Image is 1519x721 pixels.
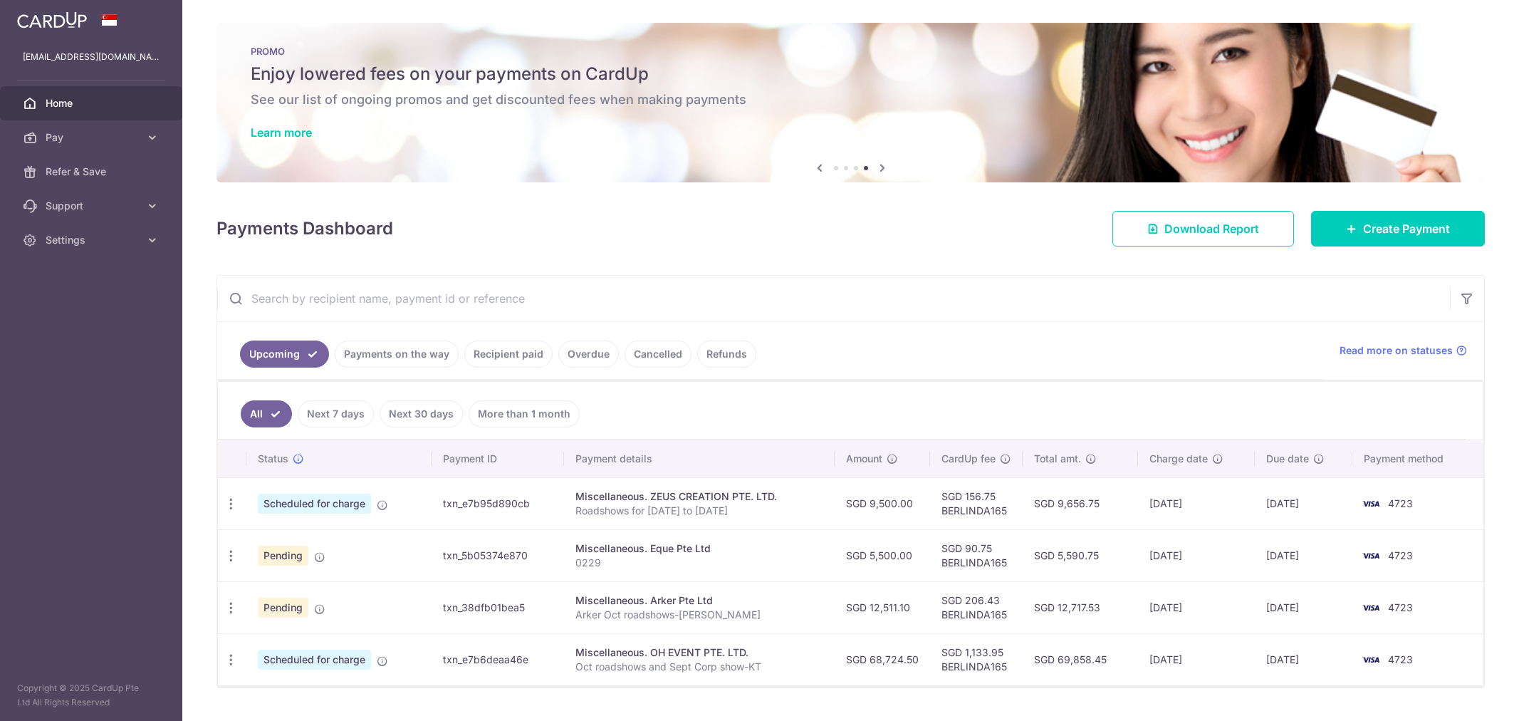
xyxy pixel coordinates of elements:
td: SGD 156.75 BERLINDA165 [930,477,1023,529]
img: Bank Card [1357,547,1385,564]
td: SGD 5,590.75 [1023,529,1138,581]
td: SGD 12,717.53 [1023,581,1138,633]
td: txn_e7b95d890cb [432,477,564,529]
a: Next 7 days [298,400,374,427]
p: 0229 [575,556,823,570]
th: Payment ID [432,440,564,477]
th: Payment method [1352,440,1483,477]
td: [DATE] [1255,529,1353,581]
span: Create Payment [1363,220,1450,237]
p: PROMO [251,46,1451,57]
span: Scheduled for charge [258,650,371,670]
span: 4723 [1388,549,1413,561]
td: SGD 1,133.95 BERLINDA165 [930,633,1023,685]
div: Miscellaneous. OH EVENT PTE. LTD. [575,645,823,660]
div: Miscellaneous. Arker Pte Ltd [575,593,823,608]
span: Home [46,96,140,110]
div: Miscellaneous. Eque Pte Ltd [575,541,823,556]
a: Refunds [697,341,756,368]
a: Overdue [558,341,619,368]
td: txn_38dfb01bea5 [432,581,564,633]
img: Latest Promos banner [216,23,1485,182]
img: Bank Card [1357,651,1385,668]
p: Arker Oct roadshows-[PERSON_NAME] [575,608,823,622]
td: SGD 206.43 BERLINDA165 [930,581,1023,633]
span: Pending [258,546,308,566]
span: Download Report [1164,220,1259,237]
td: SGD 12,511.10 [835,581,930,633]
span: Charge date [1149,452,1208,466]
span: Scheduled for charge [258,494,371,514]
img: CardUp [17,11,87,28]
span: Read more on statuses [1340,343,1453,358]
td: [DATE] [1138,633,1255,685]
td: SGD 9,500.00 [835,477,930,529]
td: txn_e7b6deaa46e [432,633,564,685]
img: Bank Card [1357,599,1385,616]
p: Roadshows for [DATE] to [DATE] [575,504,823,518]
a: More than 1 month [469,400,580,427]
td: [DATE] [1138,529,1255,581]
a: Download Report [1112,211,1294,247]
div: Miscellaneous. ZEUS CREATION PTE. LTD. [575,489,823,504]
span: 4723 [1388,601,1413,613]
td: SGD 68,724.50 [835,633,930,685]
span: Total amt. [1034,452,1081,466]
span: Pending [258,598,308,618]
td: [DATE] [1255,633,1353,685]
span: Settings [46,233,140,247]
td: [DATE] [1138,477,1255,529]
td: [DATE] [1138,581,1255,633]
h6: See our list of ongoing promos and get discounted fees when making payments [251,91,1451,108]
td: SGD 5,500.00 [835,529,930,581]
span: 4723 [1388,497,1413,509]
td: SGD 90.75 BERLINDA165 [930,529,1023,581]
td: [DATE] [1255,581,1353,633]
p: Oct roadshows and Sept Corp show-KT [575,660,823,674]
td: txn_5b05374e870 [432,529,564,581]
span: Amount [846,452,882,466]
a: All [241,400,292,427]
a: Next 30 days [380,400,463,427]
h4: Payments Dashboard [216,216,393,242]
td: SGD 69,858.45 [1023,633,1138,685]
td: SGD 9,656.75 [1023,477,1138,529]
span: Pay [46,130,140,145]
h5: Enjoy lowered fees on your payments on CardUp [251,63,1451,85]
iframe: Opens a widget where you can find more information [1428,678,1505,714]
a: Cancelled [625,341,691,368]
span: Status [258,452,288,466]
span: Refer & Save [46,165,140,179]
td: [DATE] [1255,477,1353,529]
a: Recipient paid [464,341,553,368]
p: [EMAIL_ADDRESS][DOMAIN_NAME] [23,50,160,64]
th: Payment details [564,440,835,477]
span: Due date [1266,452,1309,466]
img: Bank Card [1357,495,1385,512]
span: Support [46,199,140,213]
span: 4723 [1388,653,1413,665]
a: Upcoming [240,341,329,368]
a: Create Payment [1311,211,1485,247]
a: Read more on statuses [1340,343,1467,358]
input: Search by recipient name, payment id or reference [217,276,1450,321]
a: Payments on the way [335,341,459,368]
a: Learn more [251,125,312,140]
span: CardUp fee [941,452,996,466]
